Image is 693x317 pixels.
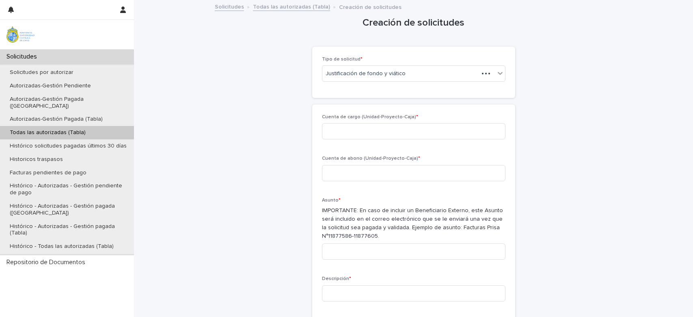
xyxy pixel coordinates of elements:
p: Historicos traspasos [3,156,69,163]
p: Autorizadas-Gestión Pagada (Tabla) [3,116,109,123]
span: Asunto [322,198,341,203]
p: Solicitudes [3,53,43,61]
a: Todas las autorizadas (Tabla) [253,2,330,11]
p: Histórico - Todas las autorizadas (Tabla) [3,243,120,250]
img: iqsleoUpQLaG7yz5l0jK [6,26,35,43]
p: Repositorio de Documentos [3,258,92,266]
a: Solicitudes [215,2,244,11]
p: Histórico - Autorizadas - Gestión pendiente de pago [3,182,134,196]
p: Todas las autorizadas (Tabla) [3,129,92,136]
span: Descripción [322,276,351,281]
span: Tipo de solicitud [322,57,363,62]
p: Histórico - Autorizadas - Gestión pagada (Tabla) [3,223,134,237]
p: Creación de solicitudes [339,2,402,11]
p: Solicitudes por autorizar [3,69,80,76]
p: Autorizadas-Gestión Pagada ([GEOGRAPHIC_DATA]) [3,96,134,110]
span: Cuenta de cargo (Unidad-Proyecto-Caja) [322,115,418,119]
p: Histórico - Autorizadas - Gestión pagada ([GEOGRAPHIC_DATA]) [3,203,134,217]
p: Autorizadas-Gestión Pendiente [3,83,97,89]
p: Histórico solicitudes pagadas últimos 30 días [3,143,133,150]
p: IMPORTANTE: En caso de incluir un Beneficiario Externo, este Asunto será incluido en el correo el... [322,206,505,240]
p: Facturas pendientes de pago [3,169,93,176]
h1: Creación de solicitudes [312,17,515,29]
span: Justificación de fondo y viático [326,69,406,78]
span: Cuenta de abono (Unidad-Proyecto-Caja) [322,156,420,161]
